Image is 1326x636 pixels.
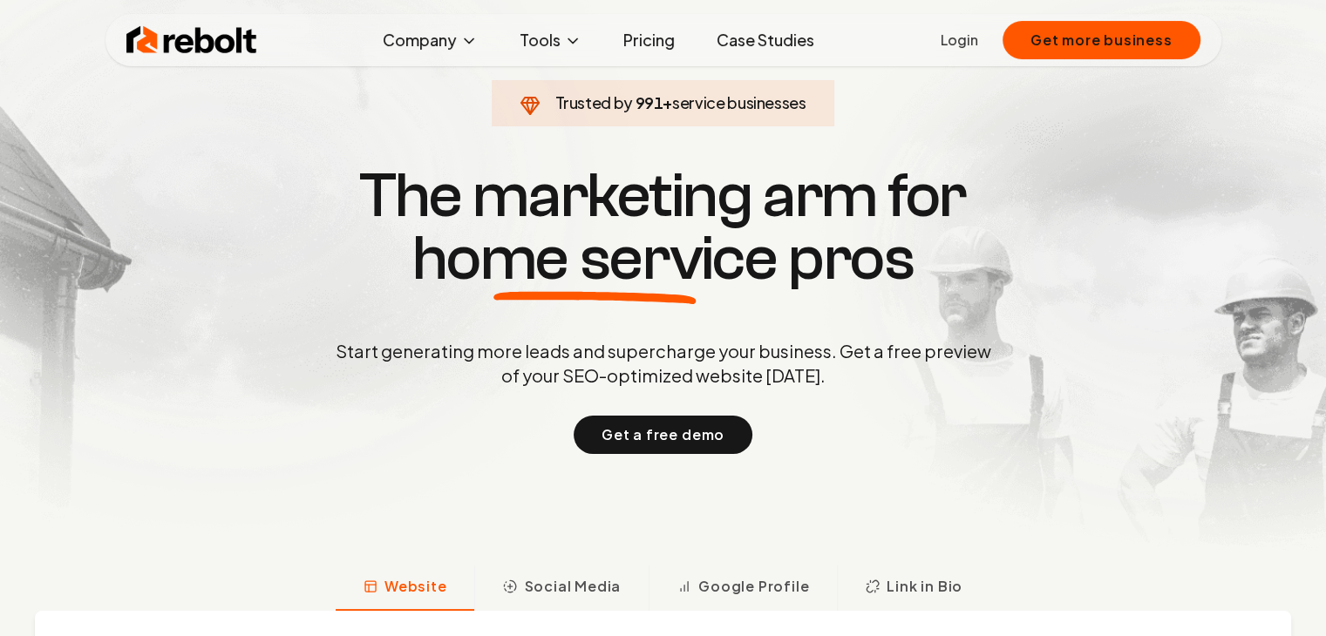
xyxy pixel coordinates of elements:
[635,91,663,115] span: 991
[126,23,257,58] img: Rebolt Logo
[703,23,828,58] a: Case Studies
[524,576,621,597] span: Social Media
[672,92,806,112] span: service businesses
[336,565,475,611] button: Website
[554,92,632,112] span: Trusted by
[1003,21,1200,59] button: Get more business
[941,30,978,51] a: Login
[887,576,962,597] span: Link in Bio
[412,227,778,290] span: home service
[663,92,672,112] span: +
[837,565,990,611] button: Link in Bio
[574,416,752,454] button: Get a free demo
[698,576,809,597] span: Google Profile
[369,23,492,58] button: Company
[609,23,689,58] a: Pricing
[332,339,995,388] p: Start generating more leads and supercharge your business. Get a free preview of your SEO-optimiz...
[506,23,595,58] button: Tools
[474,565,649,611] button: Social Media
[384,576,447,597] span: Website
[245,165,1082,290] h1: The marketing arm for pros
[649,565,837,611] button: Google Profile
